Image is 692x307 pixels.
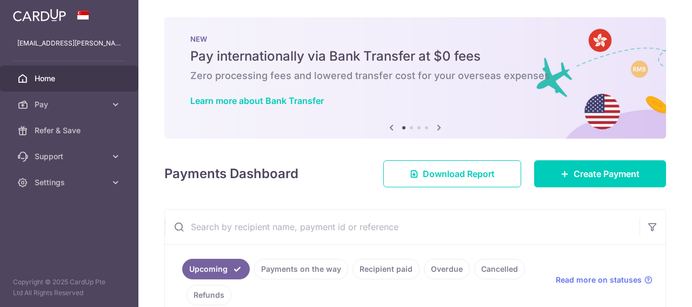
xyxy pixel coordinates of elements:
[190,35,640,43] p: NEW
[574,167,640,180] span: Create Payment
[187,285,231,305] a: Refunds
[423,167,495,180] span: Download Report
[35,151,106,162] span: Support
[13,9,66,22] img: CardUp
[165,210,640,244] input: Search by recipient name, payment id or reference
[383,160,521,187] a: Download Report
[190,69,640,82] h6: Zero processing fees and lowered transfer cost for your overseas expenses
[35,125,106,136] span: Refer & Save
[190,48,640,65] h5: Pay internationally via Bank Transfer at $0 fees
[17,38,121,49] p: [EMAIL_ADDRESS][PERSON_NAME][DOMAIN_NAME]
[164,164,298,184] h4: Payments Dashboard
[254,259,348,279] a: Payments on the way
[35,177,106,188] span: Settings
[556,275,642,285] span: Read more on statuses
[424,259,470,279] a: Overdue
[534,160,666,187] a: Create Payment
[182,259,250,279] a: Upcoming
[352,259,420,279] a: Recipient paid
[556,275,653,285] a: Read more on statuses
[190,95,324,106] a: Learn more about Bank Transfer
[164,17,666,139] img: Bank transfer banner
[35,99,106,110] span: Pay
[35,73,106,84] span: Home
[474,259,525,279] a: Cancelled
